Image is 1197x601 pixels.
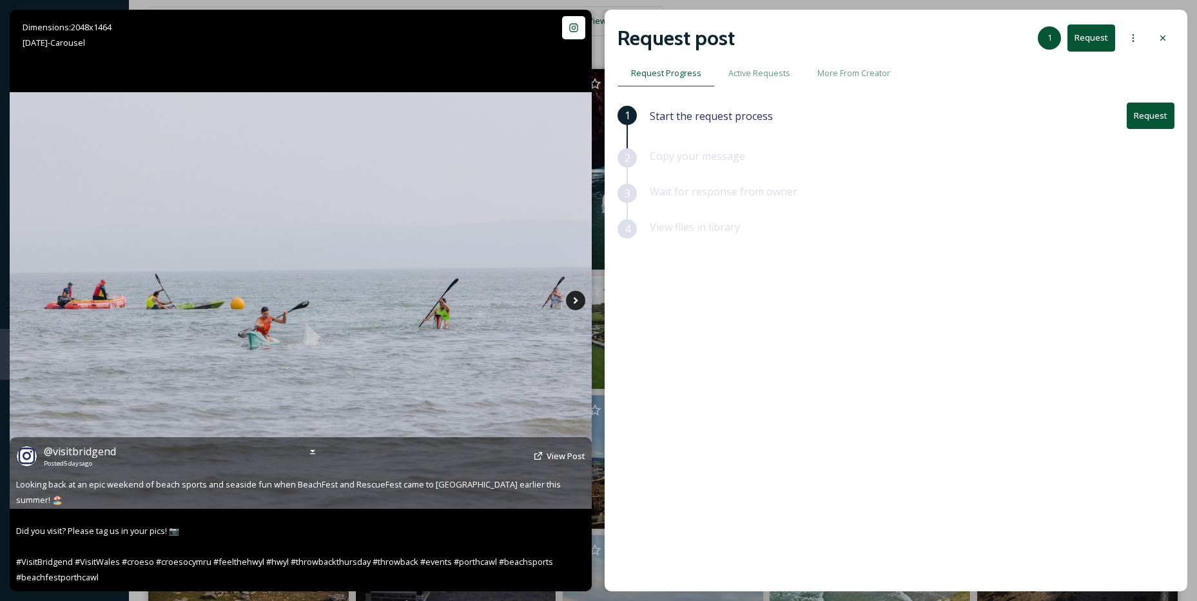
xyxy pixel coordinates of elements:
[16,478,563,583] span: Looking back at an epic weekend of beach sports and seaside fun when BeachFest and RescueFest cam...
[625,150,630,166] span: 2
[625,186,630,201] span: 3
[1047,32,1052,44] span: 1
[23,37,85,48] span: [DATE] - Carousel
[650,149,745,163] span: Copy your message
[44,444,116,459] a: @visitbridgend
[1127,103,1174,129] button: Request
[44,459,116,468] span: Posted 5 days ago
[728,67,790,79] span: Active Requests
[23,21,112,33] span: Dimensions: 2048 x 1464
[1067,25,1115,51] button: Request
[650,108,773,124] span: Start the request process
[625,108,630,123] span: 1
[817,67,890,79] span: More From Creator
[650,220,740,234] span: View files in library
[625,221,630,237] span: 4
[547,450,585,462] a: View Post
[44,444,116,458] span: @ visitbridgend
[631,67,701,79] span: Request Progress
[618,23,735,54] h2: Request post
[650,184,797,199] span: Wait for response from owner
[10,92,592,509] img: Looking back at an epic weekend of beach sports and seaside fun when BeachFest and RescueFest cam...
